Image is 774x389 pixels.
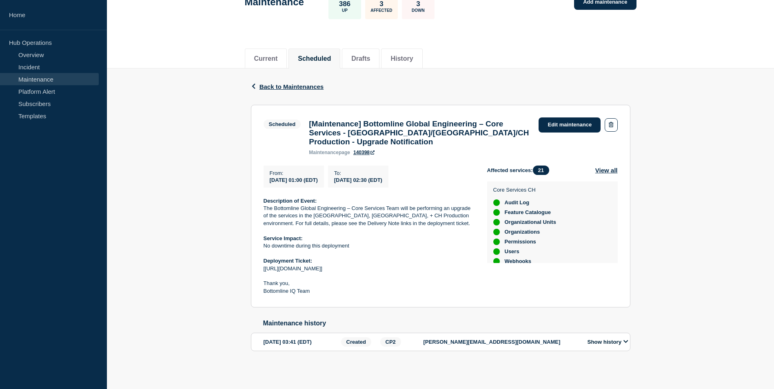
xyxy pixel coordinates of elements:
[424,339,579,345] p: [PERSON_NAME][EMAIL_ADDRESS][DOMAIN_NAME]
[259,83,324,90] span: Back to Maintenances
[264,280,474,287] p: Thank you,
[493,219,500,225] div: up
[270,177,318,183] span: [DATE] 01:00 (EDT)
[309,150,350,155] p: page
[505,229,540,235] span: Organizations
[487,166,553,175] span: Affected services:
[390,55,413,62] button: History
[264,258,313,264] strong: Deployment Ticket:
[493,258,500,265] div: up
[309,150,339,155] span: maintenance
[505,248,519,255] span: Users
[270,170,318,176] p: From :
[493,239,500,245] div: up
[351,55,370,62] button: Drafts
[412,8,425,13] p: Down
[533,166,549,175] span: 21
[342,8,348,13] p: Up
[264,198,317,204] strong: Description of Event:
[595,166,618,175] button: View all
[264,242,474,250] p: No downtime during this deployment
[505,239,536,245] span: Permissions
[493,187,556,193] p: Core Services CH
[505,199,530,206] span: Audit Log
[585,338,631,345] button: Show history
[264,287,474,295] p: Bottomline IQ Team
[493,248,500,255] div: up
[493,199,500,206] div: up
[334,177,382,183] span: [DATE] 02:30 (EDT)
[370,8,392,13] p: Affected
[505,209,551,216] span: Feature Catalogue
[380,337,401,347] span: CP2
[353,150,375,155] a: 140398
[309,119,530,146] h3: [Maintenance] Bottomline Global Engineering – Core Services - [GEOGRAPHIC_DATA]/[GEOGRAPHIC_DATA]...
[264,265,474,272] p: [[URL][DOMAIN_NAME]]
[264,205,474,227] p: The Bottomline Global Engineering – Core Services Team will be performing an upgrade of the servi...
[341,337,371,347] span: Created
[539,117,601,133] a: Edit maintenance
[264,235,303,241] strong: Service Impact:
[334,170,382,176] p: To :
[264,337,339,347] div: [DATE] 03:41 (EDT)
[298,55,331,62] button: Scheduled
[254,55,278,62] button: Current
[264,119,301,129] span: Scheduled
[263,320,630,327] h2: Maintenance history
[493,209,500,216] div: up
[505,258,532,265] span: Webhooks
[493,229,500,235] div: up
[251,83,324,90] button: Back to Maintenances
[505,219,556,225] span: Organizational Units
